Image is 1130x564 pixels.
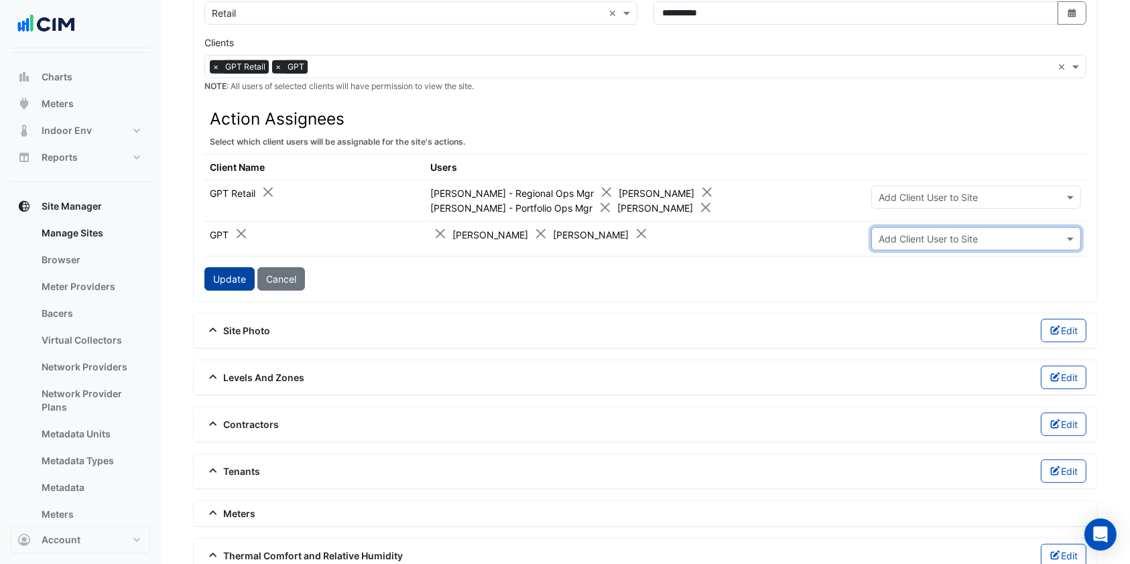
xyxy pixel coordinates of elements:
a: Virtual Collectors [31,327,150,354]
label: Clients [204,36,234,50]
app-icon: Reports [17,151,31,164]
th: Users [425,154,866,180]
span: GPT Retail [222,60,269,74]
span: Contractors [204,417,279,431]
span: Thermal Comfort and Relative Humidity [204,549,403,563]
button: Close [598,200,612,214]
a: Metadata [31,474,150,501]
span: Meters [204,506,256,520]
button: Close [700,186,714,200]
app-icon: Charts [17,70,31,84]
a: Metadata Types [31,447,150,474]
div: [PERSON_NAME] [619,186,714,201]
div: GPT [210,227,248,242]
span: Meters [42,97,74,111]
app-icon: Meters [17,97,31,111]
span: Levels And Zones [204,370,305,384]
button: Close [234,227,248,241]
div: [PERSON_NAME] - Regional Ops Mgr [430,186,613,201]
button: Close [634,227,648,241]
span: × [210,60,222,74]
button: Close [433,227,447,241]
div: [PERSON_NAME] [452,227,548,242]
span: Tenants [204,464,261,478]
fa-icon: Select Date [1066,7,1078,19]
button: Cancel [257,267,305,291]
button: Reports [11,144,150,171]
th: Client Name [204,154,425,180]
button: Account [11,526,150,553]
span: Clear [1058,60,1069,74]
button: Indoor Env [11,117,150,144]
div: [PERSON_NAME] - Portfolio Ops Mgr [430,200,612,216]
h3: Action Assignees [210,109,1081,129]
a: Manage Sites [31,220,150,246]
div: GPT Retail [210,186,275,201]
span: Clear [609,6,620,20]
small: : All users of selected clients will have permission to view the site. [204,81,474,91]
button: Close [533,227,548,241]
span: Charts [42,70,72,84]
span: × [272,60,284,74]
div: [PERSON_NAME] [553,227,648,242]
a: Bacers [31,300,150,327]
img: Company Logo [16,11,76,38]
button: Edit [1041,460,1087,483]
strong: NOTE [204,81,227,91]
div: [PERSON_NAME] [617,200,712,216]
span: GPT [284,60,308,74]
a: Browser [31,246,150,273]
span: Site Manager [42,200,102,213]
a: Meters [31,501,150,528]
button: Site Manager [11,193,150,220]
app-icon: Site Manager [17,200,31,213]
a: Network Provider Plans [31,380,150,421]
small: Select which client users will be assignable for the site's actions. [210,137,466,147]
a: Meter Providers [31,273,150,300]
button: Edit [1041,366,1087,389]
button: Close [599,186,613,200]
div: Open Intercom Messenger [1084,518,1117,551]
button: Close [261,186,275,200]
button: Update [204,267,255,291]
span: Reports [42,151,78,164]
button: Meters [11,90,150,117]
button: Close [698,200,712,214]
button: Charts [11,64,150,90]
span: Site Photo [204,324,271,338]
span: Account [42,533,80,547]
a: Network Providers [31,354,150,380]
button: Edit [1041,413,1087,436]
button: Edit [1041,319,1087,342]
a: Metadata Units [31,421,150,447]
app-icon: Indoor Env [17,124,31,137]
span: Indoor Env [42,124,92,137]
